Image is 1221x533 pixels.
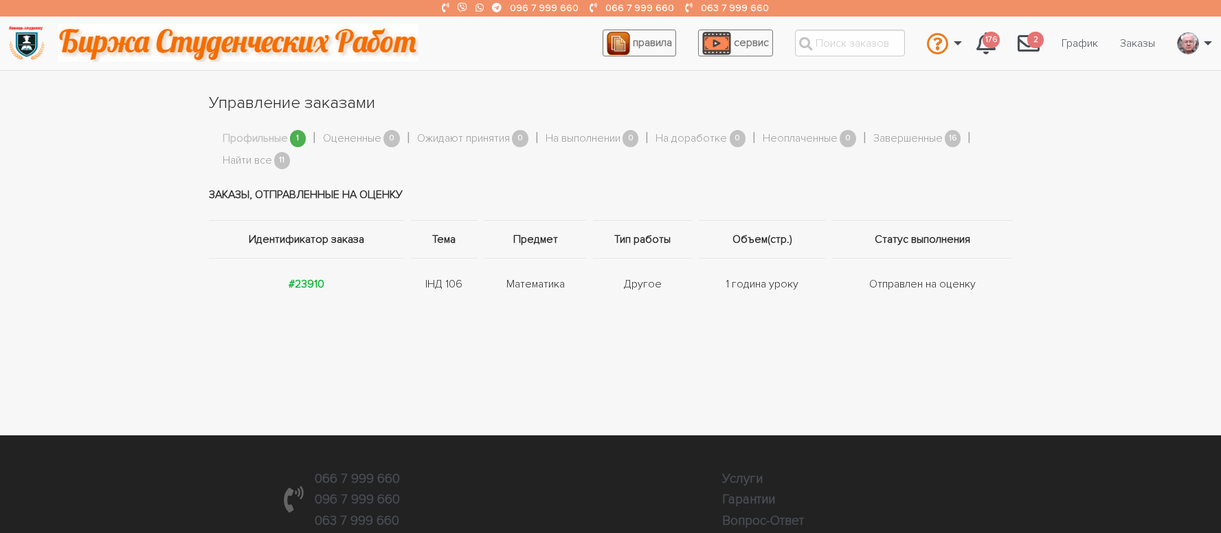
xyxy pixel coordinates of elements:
[290,130,306,147] span: 1
[605,2,674,14] a: 066 7 999 660
[829,259,1012,310] td: Отправлен на оценку
[840,130,856,147] span: 0
[698,30,773,56] a: сервис
[274,152,291,169] span: 11
[209,91,1013,115] h1: Управление заказами
[873,130,943,148] a: Завершенные
[722,491,775,508] a: Гарантии
[633,36,672,50] span: правила
[223,152,272,170] a: Найти все
[590,259,695,310] td: Другое
[289,277,324,291] a: #23910
[546,130,620,148] a: На выполнении
[383,130,400,147] span: 0
[407,259,481,310] td: ІНД 106
[481,221,590,259] th: Предмет
[829,221,1012,259] th: Статус выполнения
[510,2,579,14] a: 096 7 999 660
[607,32,630,55] img: agreement_icon-feca34a61ba7f3d1581b08bc946b2ec1ccb426f67415f344566775c155b7f62c.png
[695,221,829,259] th: Объем(стр.)
[223,130,288,148] a: Профильные
[1178,32,1198,54] img: %D0%9C%D0%B0%D0%BB%D0%B0%D1%8F%20%D0%90%D1%80%D0%BD%D0%B0%D1%83%D1%82%D1%81%D0%BA%D0%B0%D1%8F%200...
[1007,25,1051,62] a: 2
[1027,32,1044,49] span: 2
[209,169,1013,221] td: Заказы, отправленные на оценку
[481,259,590,310] td: Математика
[8,24,45,62] img: logo-135dea9cf721667cc4ddb0c1795e3ba8b7f362e3d0c04e2cc90b931989920324.png
[315,470,400,487] a: 066 7 999 660
[730,130,746,147] span: 0
[983,32,1000,49] span: 176
[407,221,481,259] th: Тема
[695,259,829,310] td: 1 година уроку
[315,512,399,529] a: 063 7 999 660
[315,491,400,508] a: 096 7 999 660
[701,2,769,14] a: 063 7 999 660
[722,470,763,487] a: Услуги
[656,130,727,148] a: На доработке
[603,30,676,56] a: правила
[417,130,510,148] a: Ожидают принятия
[209,221,407,259] th: Идентификатор заказа
[590,221,695,259] th: Тип работы
[734,36,769,50] span: сервис
[965,25,1007,62] a: 176
[795,30,905,56] input: Поиск заказов
[722,512,804,529] a: Вопрос-Ответ
[1051,30,1109,56] a: График
[323,130,381,148] a: Оцененные
[1109,30,1166,56] a: Заказы
[512,130,528,147] span: 0
[58,24,418,62] img: motto-2ce64da2796df845c65ce8f9480b9c9d679903764b3ca6da4b6de107518df0fe.gif
[945,130,961,147] span: 16
[623,130,639,147] span: 0
[763,130,838,148] a: Неоплаченные
[702,32,731,55] img: play_icon-49f7f135c9dc9a03216cfdbccbe1e3994649169d890fb554cedf0eac35a01ba8.png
